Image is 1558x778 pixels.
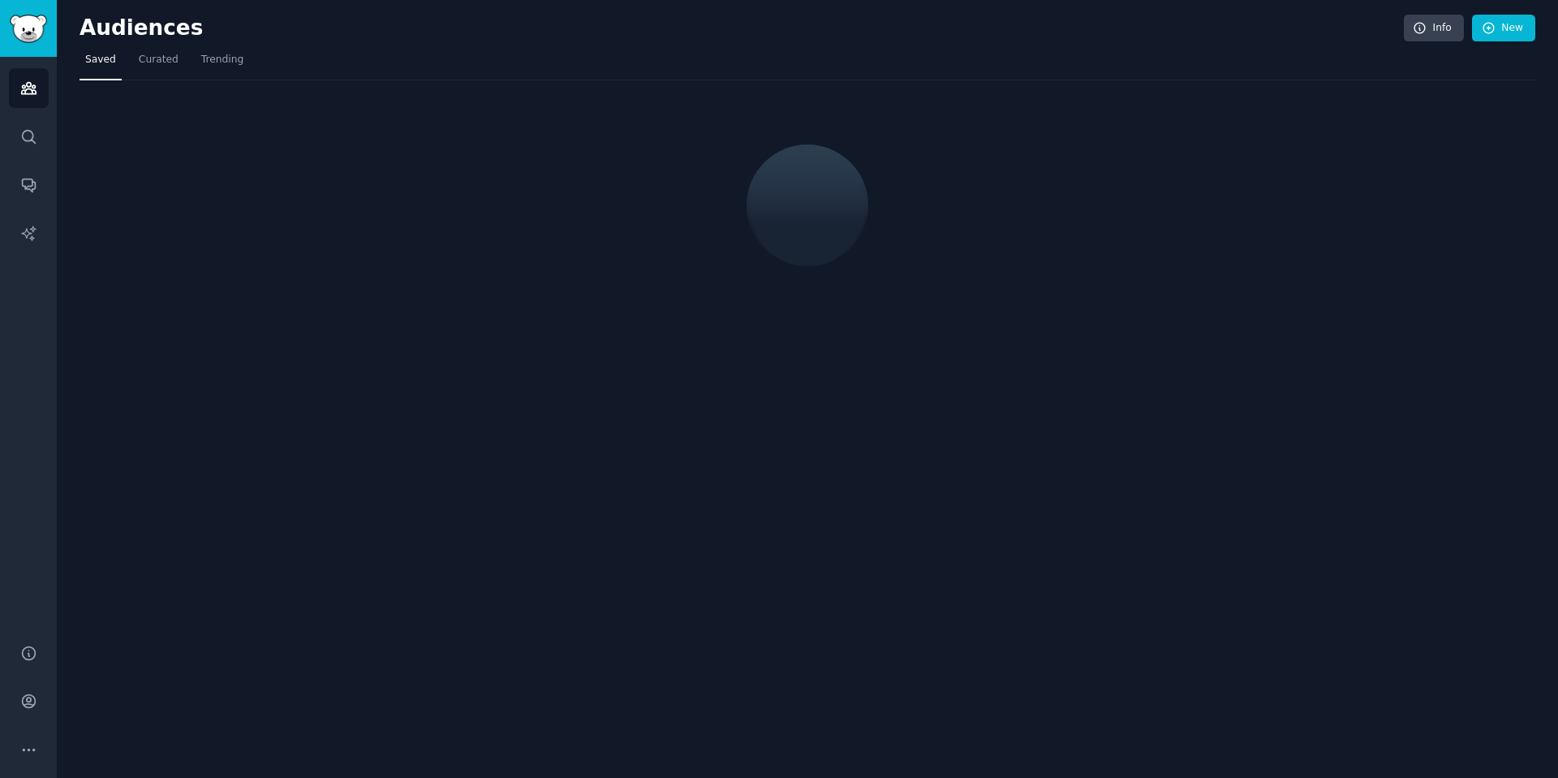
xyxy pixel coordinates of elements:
[80,47,122,80] a: Saved
[196,47,249,80] a: Trending
[10,15,47,43] img: GummySearch logo
[1404,15,1464,42] a: Info
[139,53,179,67] span: Curated
[133,47,184,80] a: Curated
[85,53,116,67] span: Saved
[1472,15,1535,42] a: New
[201,53,243,67] span: Trending
[80,15,1404,41] h2: Audiences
